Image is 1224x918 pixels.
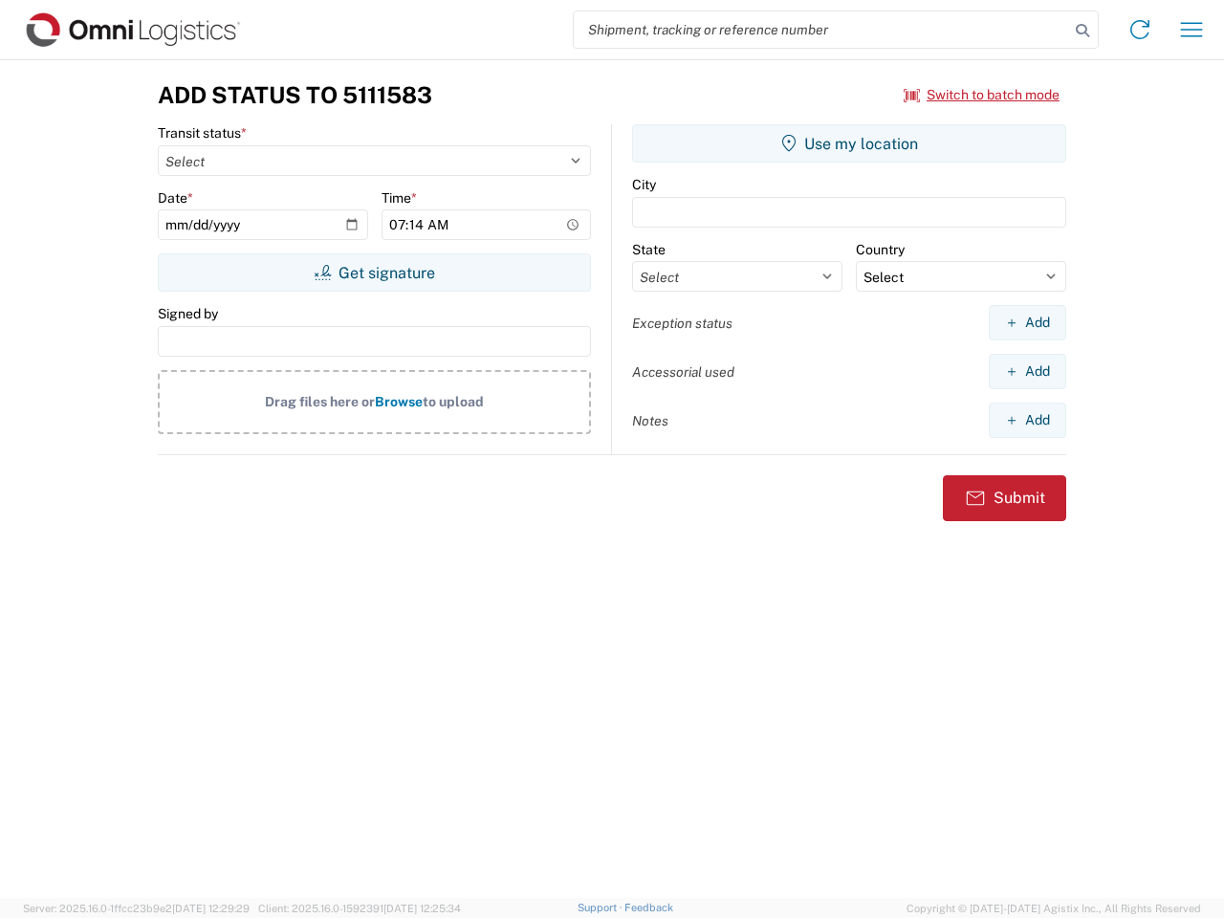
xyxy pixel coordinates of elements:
[158,189,193,207] label: Date
[423,394,484,409] span: to upload
[258,903,461,914] span: Client: 2025.16.0-1592391
[265,394,375,409] span: Drag files here or
[632,176,656,193] label: City
[382,189,417,207] label: Time
[904,79,1060,111] button: Switch to batch mode
[989,305,1066,340] button: Add
[907,900,1201,917] span: Copyright © [DATE]-[DATE] Agistix Inc., All Rights Reserved
[23,903,250,914] span: Server: 2025.16.0-1ffcc23b9e2
[943,475,1066,521] button: Submit
[158,305,218,322] label: Signed by
[632,241,666,258] label: State
[158,253,591,292] button: Get signature
[624,902,673,913] a: Feedback
[158,124,247,142] label: Transit status
[989,354,1066,389] button: Add
[375,394,423,409] span: Browse
[632,363,734,381] label: Accessorial used
[578,902,625,913] a: Support
[632,315,732,332] label: Exception status
[632,124,1066,163] button: Use my location
[172,903,250,914] span: [DATE] 12:29:29
[383,903,461,914] span: [DATE] 12:25:34
[158,81,432,109] h3: Add Status to 5111583
[989,403,1066,438] button: Add
[632,412,668,429] label: Notes
[574,11,1069,48] input: Shipment, tracking or reference number
[856,241,905,258] label: Country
